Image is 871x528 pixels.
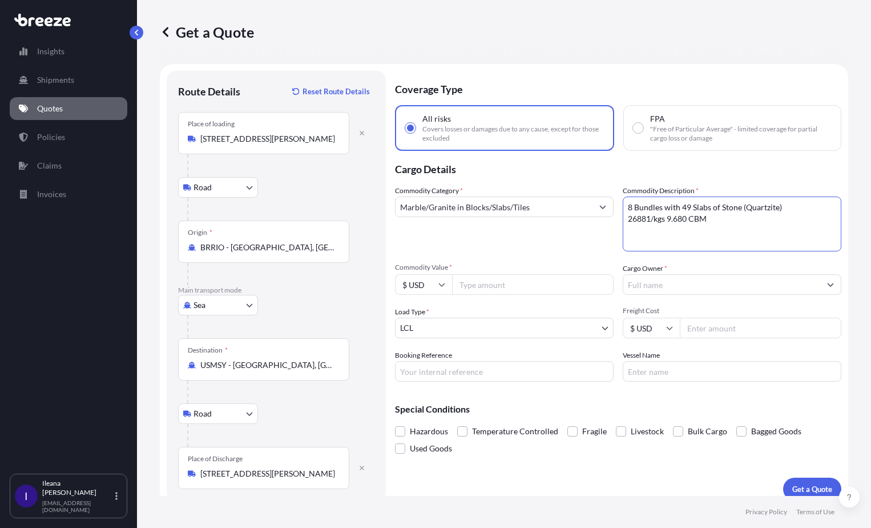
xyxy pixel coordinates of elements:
span: FPA [650,113,665,125]
p: Claims [37,160,62,171]
span: Hazardous [410,423,448,440]
p: Get a Quote [160,23,254,41]
input: Type amount [452,274,614,295]
input: FPA"Free of Particular Average" - limited coverage for partial cargo loss or damage [633,123,643,133]
span: Road [193,182,212,193]
p: Shipments [37,74,74,86]
p: Special Conditions [395,405,841,414]
input: Full name [623,274,820,295]
span: Freight Cost [623,306,841,315]
span: Commodity Value [395,263,614,272]
input: Your internal reference [395,361,614,382]
a: Privacy Policy [745,507,787,517]
span: Fragile [582,423,607,440]
button: LCL [395,318,614,338]
span: Livestock [631,423,664,440]
button: Select transport [178,403,258,424]
p: Cargo Details [395,151,841,185]
label: Cargo Owner [623,263,667,274]
p: Reset Route Details [303,86,370,97]
label: Vessel Name [623,350,660,361]
p: [EMAIL_ADDRESS][DOMAIN_NAME] [42,499,113,513]
button: Get a Quote [783,478,841,501]
input: Origin [200,242,335,253]
span: Load Type [395,306,429,318]
input: Place of Discharge [200,468,335,479]
p: Ileana [PERSON_NAME] [42,479,113,497]
div: Destination [188,346,228,355]
input: Select a commodity type [396,197,592,217]
input: Enter name [623,361,841,382]
a: Policies [10,126,127,149]
span: "Free of Particular Average" - limited coverage for partial cargo loss or damage [650,125,832,143]
input: Destination [200,359,335,371]
span: Bulk Cargo [688,423,727,440]
p: Invoices [37,189,66,200]
p: Get a Quote [792,483,832,495]
label: Commodity Category [395,185,463,197]
a: Claims [10,154,127,177]
button: Reset Route Details [287,82,374,101]
button: Select transport [178,177,258,198]
span: Road [193,408,212,419]
input: Enter amount [680,318,841,338]
span: I [25,490,28,502]
div: Place of loading [188,119,235,129]
input: All risksCovers losses or damages due to any cause, except for those excluded [405,123,416,133]
div: Place of Discharge [188,454,243,463]
span: Sea [193,299,205,311]
a: Invoices [10,183,127,206]
input: Place of loading [200,133,335,145]
a: Insights [10,40,127,63]
p: Insights [37,46,64,57]
p: Policies [37,131,65,143]
a: Quotes [10,97,127,120]
span: LCL [400,322,413,334]
label: Booking Reference [395,350,452,361]
span: Covers losses or damages due to any cause, except for those excluded [422,125,604,143]
div: Origin [188,228,212,237]
span: Bagged Goods [751,423,801,440]
p: Quotes [37,103,63,114]
span: Used Goods [410,440,452,457]
a: Terms of Use [796,507,834,517]
p: Route Details [178,85,240,98]
label: Commodity Description [623,185,699,197]
a: Shipments [10,69,127,91]
span: Temperature Controlled [472,423,558,440]
button: Select transport [178,295,258,315]
button: Show suggestions [820,274,841,295]
button: Show suggestions [592,197,613,217]
span: All risks [422,113,451,125]
p: Main transport mode [178,286,374,295]
p: Coverage Type [395,71,841,105]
